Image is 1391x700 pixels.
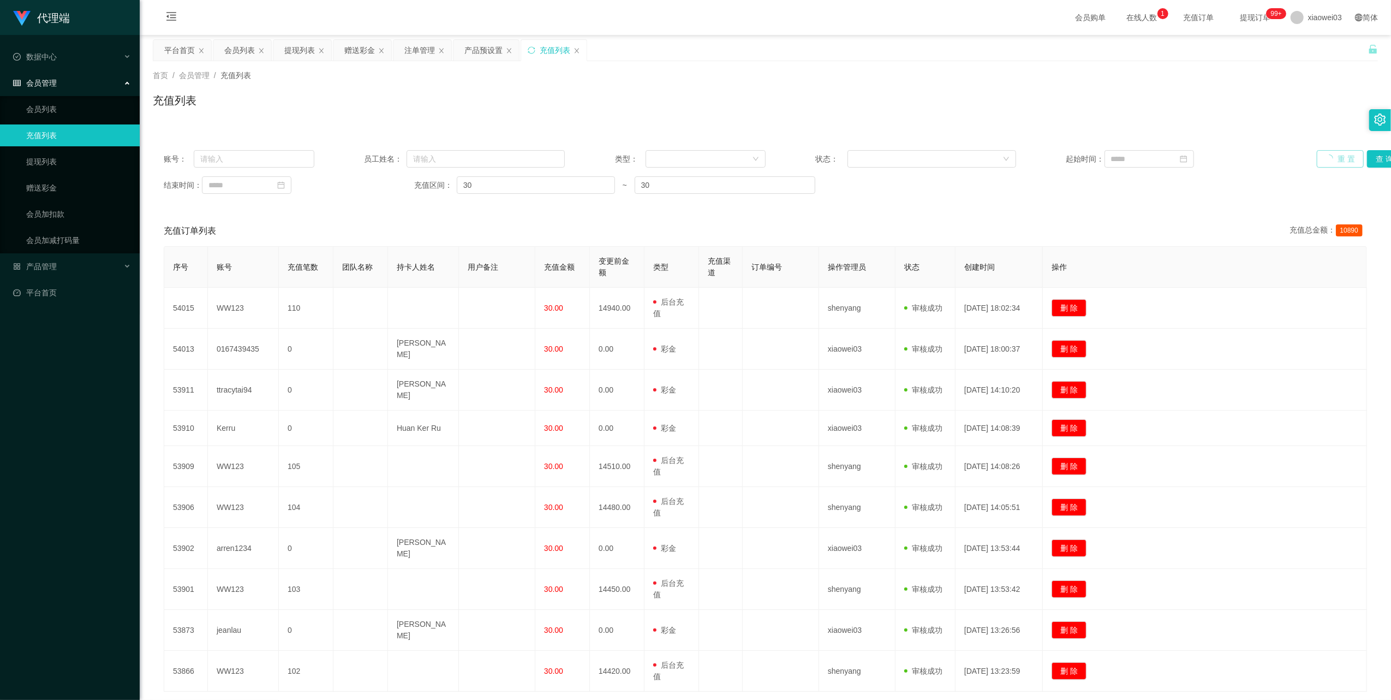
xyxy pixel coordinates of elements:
span: 30.00 [544,585,563,594]
td: WW123 [208,487,279,528]
td: 104 [279,487,333,528]
span: 结束时间： [164,180,202,191]
span: 彩金 [653,424,676,432]
span: 审核成功 [904,626,942,634]
span: 充值列表 [220,71,251,80]
button: 删 除 [1052,662,1086,680]
span: 后台充值 [653,456,684,476]
button: 删 除 [1052,539,1086,557]
span: 订单编号 [751,263,782,271]
td: 105 [279,446,333,487]
i: 图标: calendar [277,181,285,189]
input: 请输入 [407,150,565,168]
td: 53910 [164,411,208,446]
a: 提现列表 [26,151,131,173]
div: 注单管理 [404,40,435,61]
td: xiaowei03 [819,411,896,446]
span: 员工姓名： [365,153,407,165]
span: 数据中心 [13,52,57,61]
button: 删 除 [1052,580,1086,598]
span: 审核成功 [904,585,942,594]
i: 图标: down [753,156,759,163]
div: 会员列表 [224,40,255,61]
i: 图标: menu-fold [153,1,190,35]
i: 图标: table [13,79,21,87]
td: [DATE] 18:02:34 [956,288,1043,329]
span: 持卡人姓名 [397,263,435,271]
sup: 1 [1157,8,1168,19]
span: 序号 [173,263,188,271]
td: [DATE] 14:05:51 [956,487,1043,528]
h1: 代理端 [37,1,70,35]
a: 代理端 [13,13,70,22]
td: 0.00 [590,528,644,569]
td: 0 [279,411,333,446]
td: Kerru [208,411,279,446]
span: 30.00 [544,667,563,675]
button: 删 除 [1052,621,1086,639]
a: 图标: dashboard平台首页 [13,282,131,304]
a: 充值列表 [26,124,131,146]
span: 变更前金额 [599,257,629,277]
span: 审核成功 [904,667,942,675]
p: 1 [1161,8,1165,19]
span: 彩金 [653,626,676,634]
span: 30.00 [544,462,563,471]
td: 0.00 [590,329,644,370]
span: 账号： [164,153,194,165]
td: WW123 [208,288,279,329]
td: 0 [279,370,333,411]
span: 首页 [153,71,168,80]
i: 图标: appstore-o [13,263,21,270]
div: 提现列表 [284,40,315,61]
td: 14510.00 [590,446,644,487]
h1: 充值列表 [153,92,196,109]
td: 14450.00 [590,569,644,610]
span: 彩金 [653,385,676,394]
span: 彩金 [653,345,676,353]
span: 后台充值 [653,497,684,517]
i: 图标: global [1355,14,1363,21]
span: 审核成功 [904,424,942,432]
span: 审核成功 [904,385,942,394]
td: 53911 [164,370,208,411]
div: 充值总金额： [1290,224,1367,238]
i: 图标: close [258,48,265,54]
td: shenyang [819,446,896,487]
span: 充值金额 [544,263,575,271]
td: jeanlau [208,610,279,651]
span: 30.00 [544,304,563,312]
td: 110 [279,288,333,329]
td: 53873 [164,610,208,651]
td: WW123 [208,446,279,487]
span: 操作管理员 [828,263,866,271]
input: 请输入 [194,150,314,168]
td: [PERSON_NAME] [388,329,459,370]
div: 平台首页 [164,40,195,61]
i: 图标: setting [1374,114,1386,126]
button: 删 除 [1052,458,1086,475]
a: 会员列表 [26,98,131,120]
img: logo.9652507e.png [13,11,31,26]
i: 图标: close [318,48,325,54]
span: 类型 [653,263,668,271]
td: 53901 [164,569,208,610]
span: 审核成功 [904,462,942,471]
i: 图标: close [198,48,205,54]
td: shenyang [819,569,896,610]
td: WW123 [208,569,279,610]
sup: 1216 [1267,8,1286,19]
td: 0 [279,528,333,569]
i: 图标: down [1003,156,1010,163]
td: [DATE] 18:00:37 [956,329,1043,370]
span: 充值订单列表 [164,224,216,238]
span: 审核成功 [904,544,942,553]
span: 30.00 [544,345,563,353]
input: 请输入最小值为 [457,176,615,194]
a: 会员加减打码量 [26,229,131,251]
td: 0 [279,329,333,370]
td: 53909 [164,446,208,487]
a: 赠送彩金 [26,177,131,199]
td: 53866 [164,651,208,692]
td: 0.00 [590,370,644,411]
